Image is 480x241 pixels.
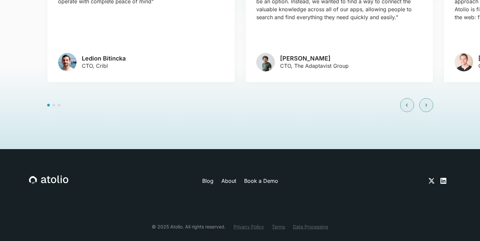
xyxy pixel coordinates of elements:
div: © 2025 Atolio. All rights reserved. [152,223,226,230]
a: Book a Demo [244,177,278,185]
img: avatar [256,53,275,71]
a: Blog [202,177,213,185]
a: Privacy Policy [234,223,264,230]
h3: Ledion Bitincka [82,55,126,62]
img: avatar [455,53,473,71]
iframe: Chat Widget [447,209,480,241]
p: CTO, The Adaptavist Group [280,62,349,70]
p: CTO, Cribl [82,62,126,70]
a: About [221,177,236,185]
h3: [PERSON_NAME] [280,55,349,62]
img: avatar [58,53,77,71]
a: Data Processing [293,223,328,230]
a: Terms [272,223,285,230]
